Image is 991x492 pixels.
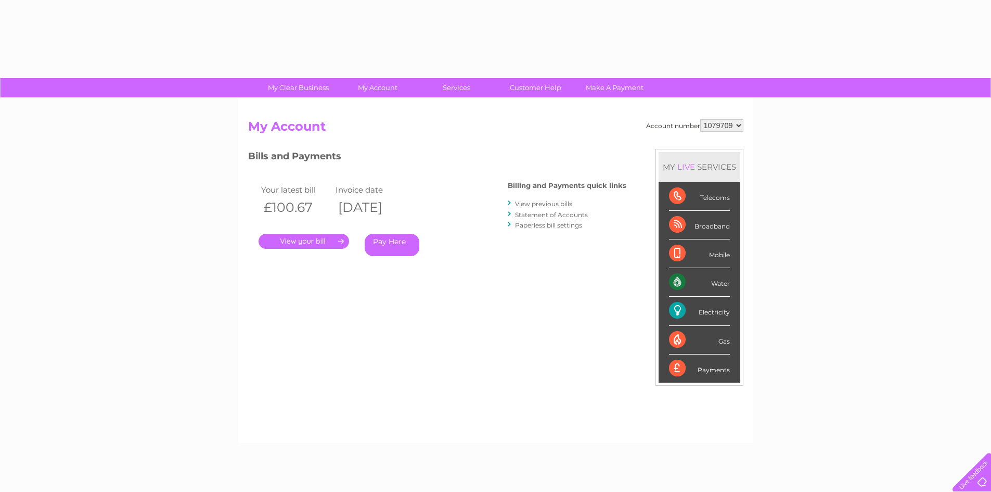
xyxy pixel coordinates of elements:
[365,234,419,256] a: Pay Here
[659,152,740,182] div: MY SERVICES
[508,182,626,190] h4: Billing and Payments quick links
[669,182,730,211] div: Telecoms
[572,78,658,97] a: Make A Payment
[334,78,420,97] a: My Account
[255,78,341,97] a: My Clear Business
[333,197,408,218] th: [DATE]
[515,200,572,208] a: View previous bills
[248,119,743,139] h2: My Account
[248,149,626,167] h3: Bills and Payments
[669,268,730,297] div: Water
[669,297,730,325] div: Electricity
[259,183,333,197] td: Your latest bill
[493,78,578,97] a: Customer Help
[515,211,588,219] a: Statement of Accounts
[414,78,499,97] a: Services
[669,326,730,355] div: Gas
[669,239,730,268] div: Mobile
[259,234,349,249] a: .
[646,119,743,132] div: Account number
[675,162,697,172] div: LIVE
[515,221,582,229] a: Paperless bill settings
[669,355,730,383] div: Payments
[259,197,333,218] th: £100.67
[333,183,408,197] td: Invoice date
[669,211,730,239] div: Broadband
